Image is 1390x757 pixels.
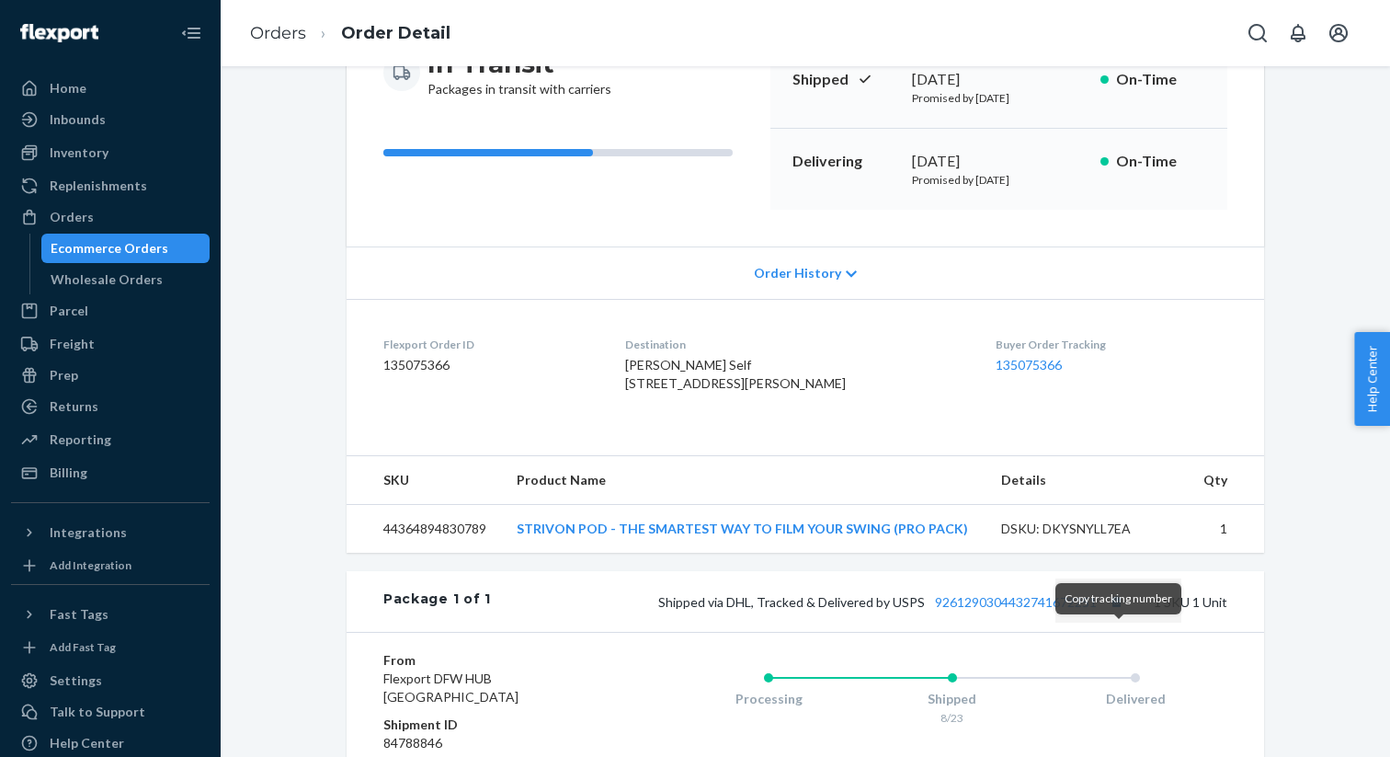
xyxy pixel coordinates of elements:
dt: From [383,651,603,670]
a: Add Integration [11,555,210,577]
a: Freight [11,329,210,359]
dd: 84788846 [383,734,603,752]
div: Replenishments [50,177,147,195]
span: Order History [754,264,841,282]
div: Add Integration [50,557,131,573]
a: Home [11,74,210,103]
div: Orders [50,208,94,226]
a: Inbounds [11,105,210,134]
div: Home [50,79,86,97]
div: Delivered [1043,690,1227,708]
p: Promised by [DATE] [912,90,1086,106]
div: 1 SKU 1 Unit [491,590,1227,614]
dt: Buyer Order Tracking [996,337,1227,352]
div: [DATE] [912,151,1086,172]
a: Reporting [11,425,210,454]
div: Inbounds [50,110,106,129]
div: Add Fast Tag [50,639,116,655]
p: On-Time [1116,69,1205,90]
a: Orders [11,202,210,232]
div: Freight [50,335,95,353]
button: Open Search Box [1239,15,1276,52]
a: Order Detail [341,23,450,43]
div: DSKU: DKYSNYLL7EA [1001,520,1174,538]
div: Parcel [50,302,88,320]
p: Shipped [792,69,897,90]
div: Fast Tags [50,605,108,624]
div: Inventory [50,143,108,162]
button: Integrations [11,518,210,547]
a: Wholesale Orders [41,265,211,294]
div: [DATE] [912,69,1086,90]
div: Help Center [50,734,124,752]
th: Qty [1188,456,1264,505]
button: Help Center [1354,332,1390,426]
div: Settings [50,671,102,690]
div: Processing [677,690,860,708]
dt: Flexport Order ID [383,337,596,352]
a: Orders [250,23,306,43]
p: On-Time [1116,151,1205,172]
p: Delivering [792,151,897,172]
a: Prep [11,361,210,390]
div: Integrations [50,523,127,542]
th: SKU [347,456,502,505]
ol: breadcrumbs [235,6,465,61]
div: Talk to Support [50,703,145,721]
th: Details [986,456,1189,505]
a: Billing [11,458,210,487]
a: STRIVON POD - THE SMARTEST WAY TO FILM YOUR SWING (PRO PACK) [517,521,968,536]
button: Close Navigation [173,15,210,52]
a: Add Fast Tag [11,637,210,659]
td: 44364894830789 [347,505,502,554]
button: Open notifications [1280,15,1316,52]
div: Wholesale Orders [51,270,163,289]
span: Shipped via DHL, Tracked & Delivered by USPS [658,594,1128,610]
span: Flexport DFW HUB [GEOGRAPHIC_DATA] [383,671,518,705]
button: Fast Tags [11,600,210,629]
a: Inventory [11,138,210,167]
div: Returns [50,397,98,416]
div: Shipped [860,690,1044,708]
div: 8/23 [860,710,1044,726]
a: Talk to Support [11,697,210,727]
th: Product Name [502,456,986,505]
dt: Shipment ID [383,716,603,734]
div: Billing [50,464,87,482]
div: Package 1 of 1 [383,590,491,614]
div: Ecommerce Orders [51,239,168,258]
p: Promised by [DATE] [912,172,1086,188]
a: Ecommerce Orders [41,234,211,263]
div: Prep [50,366,78,384]
a: 9261290304432741672251 [935,594,1097,610]
div: Packages in transit with carriers [427,47,611,98]
td: 1 [1188,505,1264,554]
a: Returns [11,392,210,421]
a: Replenishments [11,171,210,201]
dd: 135075366 [383,356,596,374]
a: Parcel [11,296,210,326]
div: Reporting [50,430,111,449]
a: Settings [11,666,210,695]
dt: Destination [625,337,967,352]
a: 135075366 [996,357,1062,373]
span: Copy tracking number [1065,591,1172,605]
img: Flexport logo [20,24,98,42]
span: [PERSON_NAME] Self [STREET_ADDRESS][PERSON_NAME] [625,357,846,391]
button: Open account menu [1320,15,1357,52]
